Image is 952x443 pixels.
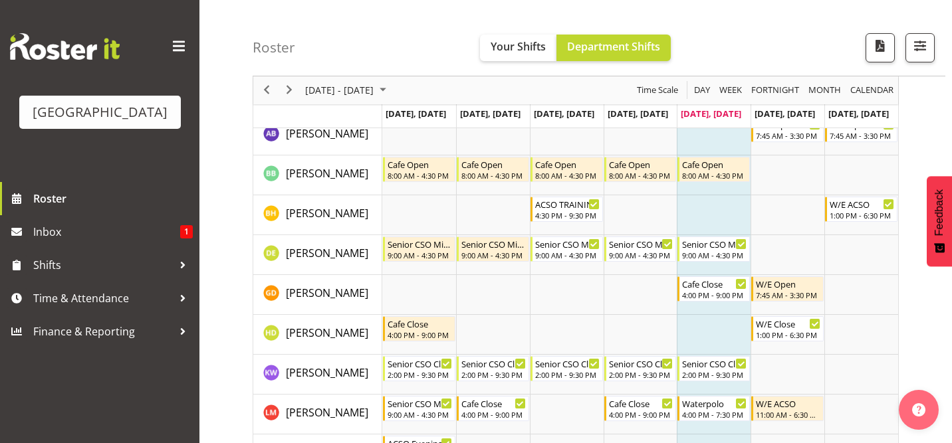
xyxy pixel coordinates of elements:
[609,357,673,370] div: Senior CSO Closing
[255,76,278,104] div: previous period
[604,157,677,182] div: Bailey Blomfield"s event - Cafe Open Begin From Thursday, September 18, 2025 at 8:00:00 AM GMT+12...
[682,237,747,250] div: Senior CSO Middle
[388,317,452,330] div: Cafe Close
[388,409,452,420] div: 9:00 AM - 4:30 PM
[388,329,452,340] div: 4:00 PM - 9:00 PM
[830,130,894,141] div: 7:45 AM - 3:30 PM
[635,82,681,99] button: Time Scale
[253,116,382,155] td: Amber-Jade Brass resource
[556,35,671,61] button: Department Shifts
[604,356,677,381] div: Kirsteen Wilson"s event - Senior CSO Closing Begin From Thursday, September 18, 2025 at 2:00:00 P...
[531,356,603,381] div: Kirsteen Wilson"s event - Senior CSO Closing Begin From Wednesday, September 17, 2025 at 2:00:00 ...
[388,250,452,260] div: 9:00 AM - 4:30 PM
[866,33,895,62] button: Download a PDF of the roster according to the set date range.
[388,397,452,410] div: Senior CSO Middle
[693,82,711,99] span: Day
[286,166,368,181] span: [PERSON_NAME]
[751,276,824,302] div: Greer Dawson"s event - W/E Open Begin From Saturday, September 20, 2025 at 7:45:00 AM GMT+12:00 E...
[756,397,820,410] div: W/E ACSO
[535,357,600,370] div: Senior CSO Closing
[807,82,842,99] span: Month
[491,39,546,54] span: Your Shifts
[386,108,446,120] span: [DATE], [DATE]
[682,170,747,181] div: 8:00 AM - 4:30 PM
[457,157,529,182] div: Bailey Blomfield"s event - Cafe Open Begin From Tuesday, September 16, 2025 at 8:00:00 AM GMT+12:...
[33,321,173,341] span: Finance & Reporting
[682,369,747,380] div: 2:00 PM - 9:30 PM
[461,157,526,171] div: Cafe Open
[609,237,673,250] div: Senior CSO Middle
[825,117,897,142] div: Amber-Jade Brass"s event - W/E Open Begin From Sunday, September 21, 2025 at 7:45:00 AM GMT+12:00...
[10,33,120,60] img: Rosterit website logo
[461,397,526,410] div: Cafe Close
[304,82,375,99] span: [DATE] - [DATE]
[751,117,824,142] div: Amber-Jade Brass"s event - W/E Open Begin From Saturday, September 20, 2025 at 7:45:00 AM GMT+12:...
[286,126,368,141] span: [PERSON_NAME]
[180,225,193,238] span: 1
[535,250,600,260] div: 9:00 AM - 4:30 PM
[677,157,750,182] div: Bailey Blomfield"s event - Cafe Open Begin From Friday, September 19, 2025 at 8:00:00 AM GMT+12:0...
[286,286,368,300] span: [PERSON_NAME]
[749,82,802,99] button: Fortnight
[303,82,392,99] button: September 2025
[682,277,747,290] div: Cafe Close
[682,357,747,370] div: Senior CSO Closing
[636,82,679,99] span: Time Scale
[604,396,677,421] div: Laura McDowall"s event - Cafe Close Begin From Thursday, September 18, 2025 at 4:00:00 PM GMT+12:...
[253,155,382,195] td: Bailey Blomfield resource
[388,369,452,380] div: 2:00 PM - 9:30 PM
[286,325,368,340] span: [PERSON_NAME]
[33,288,173,308] span: Time & Attendance
[609,250,673,260] div: 9:00 AM - 4:30 PM
[253,195,382,235] td: Brooke Hawkes-Fennelly resource
[253,275,382,315] td: Greer Dawson resource
[531,157,603,182] div: Bailey Blomfield"s event - Cafe Open Begin From Wednesday, September 17, 2025 at 8:00:00 AM GMT+1...
[286,405,368,420] span: [PERSON_NAME]
[825,197,897,222] div: Brooke Hawkes-Fennelly"s event - W/E ACSO Begin From Sunday, September 21, 2025 at 1:00:00 PM GMT...
[535,237,600,250] div: Senior CSO Middle
[682,250,747,260] div: 9:00 AM - 4:30 PM
[927,176,952,266] button: Feedback - Show survey
[460,108,521,120] span: [DATE], [DATE]
[681,108,741,120] span: [DATE], [DATE]
[682,409,747,420] div: 4:00 PM - 7:30 PM
[286,325,368,341] a: [PERSON_NAME]
[383,396,455,421] div: Laura McDowall"s event - Senior CSO Middle Begin From Monday, September 15, 2025 at 9:00:00 AM GM...
[286,404,368,420] a: [PERSON_NAME]
[33,222,180,242] span: Inbox
[828,108,889,120] span: [DATE], [DATE]
[677,356,750,381] div: Kirsteen Wilson"s event - Senior CSO Closing Begin From Friday, September 19, 2025 at 2:00:00 PM ...
[286,206,368,221] span: [PERSON_NAME]
[677,276,750,302] div: Greer Dawson"s event - Cafe Close Begin From Friday, September 19, 2025 at 4:00:00 PM GMT+12:00 E...
[756,130,820,141] div: 7:45 AM - 3:30 PM
[253,235,382,275] td: Donna Euston resource
[717,82,745,99] button: Timeline Week
[461,170,526,181] div: 8:00 AM - 4:30 PM
[609,409,673,420] div: 4:00 PM - 9:00 PM
[300,76,394,104] div: September 15 - 21, 2025
[682,397,747,410] div: Waterpolo
[609,157,673,171] div: Cafe Open
[535,210,600,221] div: 4:30 PM - 9:30 PM
[750,82,800,99] span: Fortnight
[388,357,452,370] div: Senior CSO Closing
[531,236,603,262] div: Donna Euston"s event - Senior CSO Middle Begin From Wednesday, September 17, 2025 at 9:00:00 AM G...
[718,82,743,99] span: Week
[756,317,820,330] div: W/E Close
[286,285,368,301] a: [PERSON_NAME]
[457,396,529,421] div: Laura McDowall"s event - Cafe Close Begin From Tuesday, September 16, 2025 at 4:00:00 PM GMT+12:0...
[457,356,529,381] div: Kirsteen Wilson"s event - Senior CSO Closing Begin From Tuesday, September 16, 2025 at 2:00:00 PM...
[912,403,925,416] img: help-xxl-2.png
[751,316,824,341] div: Hana Davis"s event - W/E Close Begin From Saturday, September 20, 2025 at 1:00:00 PM GMT+12:00 En...
[609,397,673,410] div: Cafe Close
[609,170,673,181] div: 8:00 AM - 4:30 PM
[461,250,526,260] div: 9:00 AM - 4:30 PM
[677,236,750,262] div: Donna Euston"s event - Senior CSO Middle Begin From Friday, September 19, 2025 at 9:00:00 AM GMT+...
[33,189,193,209] span: Roster
[830,197,894,211] div: W/E ACSO
[286,365,368,380] span: [PERSON_NAME]
[604,236,677,262] div: Donna Euston"s event - Senior CSO Middle Begin From Thursday, September 18, 2025 at 9:00:00 AM GM...
[253,355,382,395] td: Kirsteen Wilson resource
[756,329,820,340] div: 1:00 PM - 6:30 PM
[682,290,747,300] div: 4:00 PM - 9:00 PM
